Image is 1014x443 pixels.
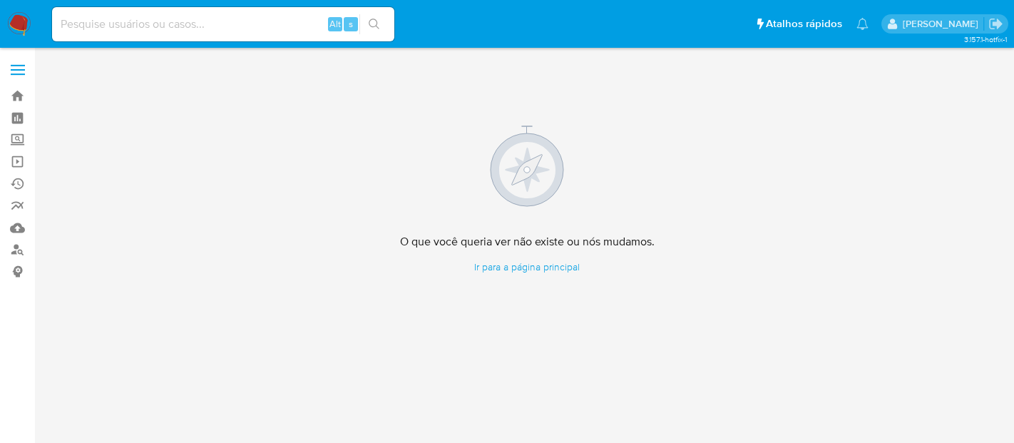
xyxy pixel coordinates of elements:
button: search-icon [359,14,389,34]
a: Sair [988,16,1003,31]
span: s [349,17,353,31]
span: Alt [329,17,341,31]
h4: O que você queria ver não existe ou nós mudamos. [400,235,655,249]
input: Pesquise usuários ou casos... [52,15,394,34]
span: Atalhos rápidos [766,16,842,31]
a: Ir para a página principal [400,260,655,274]
a: Notificações [856,18,869,30]
p: erico.trevizan@mercadopago.com.br [903,17,983,31]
